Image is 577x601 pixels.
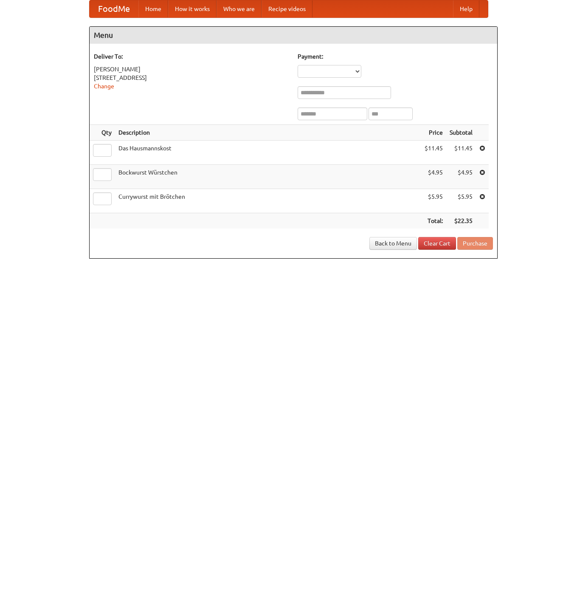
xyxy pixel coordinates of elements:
[90,27,497,44] h4: Menu
[115,141,421,165] td: Das Hausmannskost
[217,0,262,17] a: Who we are
[115,125,421,141] th: Description
[94,65,289,73] div: [PERSON_NAME]
[262,0,312,17] a: Recipe videos
[453,0,479,17] a: Help
[94,73,289,82] div: [STREET_ADDRESS]
[369,237,417,250] a: Back to Menu
[298,52,493,61] h5: Payment:
[446,165,476,189] td: $4.95
[446,125,476,141] th: Subtotal
[90,125,115,141] th: Qty
[94,83,114,90] a: Change
[418,237,456,250] a: Clear Cart
[115,189,421,213] td: Currywurst mit Brötchen
[421,141,446,165] td: $11.45
[421,189,446,213] td: $5.95
[115,165,421,189] td: Bockwurst Würstchen
[446,189,476,213] td: $5.95
[94,52,289,61] h5: Deliver To:
[446,213,476,229] th: $22.35
[446,141,476,165] td: $11.45
[421,125,446,141] th: Price
[90,0,138,17] a: FoodMe
[138,0,168,17] a: Home
[421,165,446,189] td: $4.95
[457,237,493,250] button: Purchase
[421,213,446,229] th: Total:
[168,0,217,17] a: How it works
